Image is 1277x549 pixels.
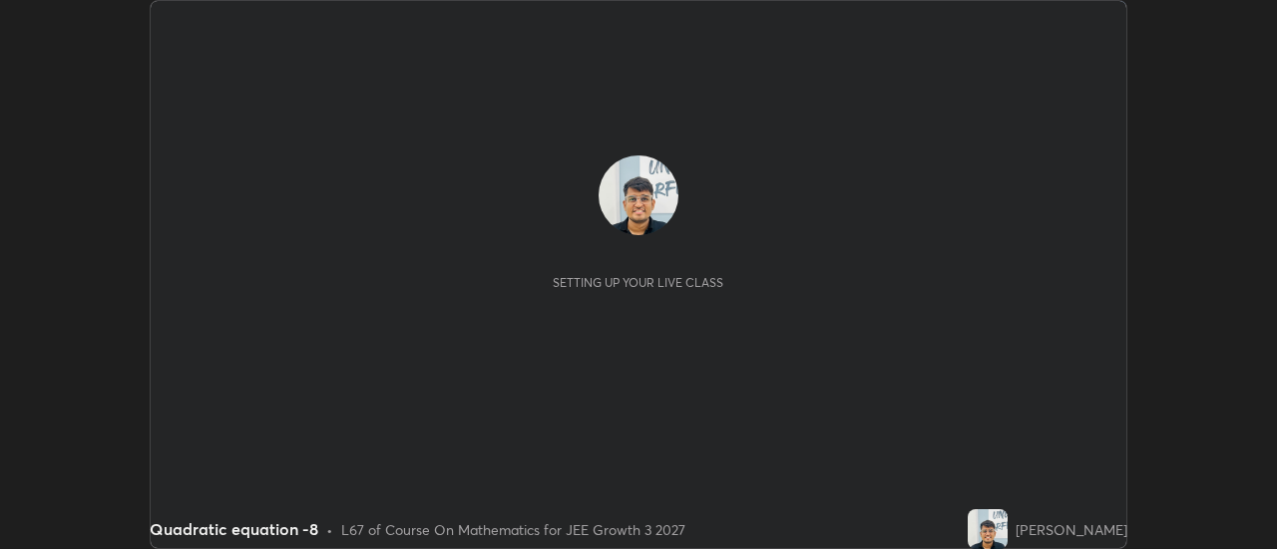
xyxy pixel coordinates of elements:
img: 7db77c1a745348f4aced13ee6fc2ebb3.jpg [599,155,678,235]
div: [PERSON_NAME] [1016,519,1127,540]
div: • [326,519,333,540]
div: Setting up your live class [553,275,723,290]
div: Quadratic equation -8 [150,517,318,541]
img: 7db77c1a745348f4aced13ee6fc2ebb3.jpg [968,509,1008,549]
div: L67 of Course On Mathematics for JEE Growth 3 2027 [341,519,685,540]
